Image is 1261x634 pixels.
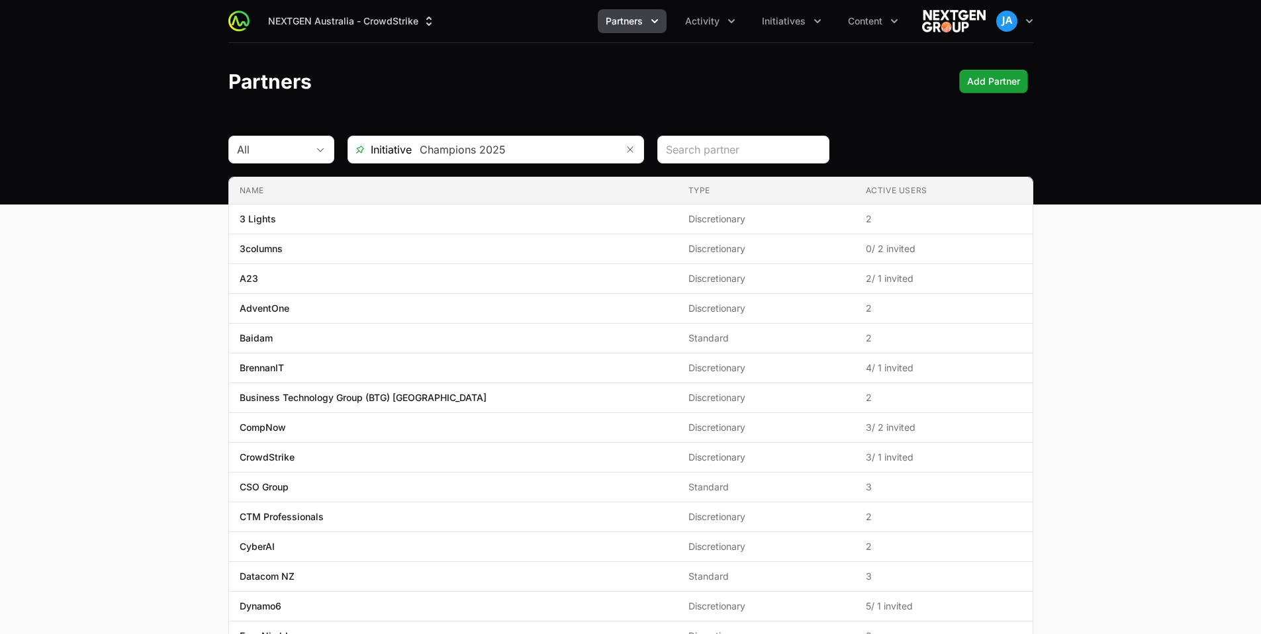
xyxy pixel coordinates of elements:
[866,332,1022,345] span: 2
[840,9,906,33] button: Content
[688,570,845,583] span: Standard
[762,15,806,28] span: Initiatives
[688,391,845,404] span: Discretionary
[240,421,286,434] p: CompNow
[688,421,845,434] span: Discretionary
[240,242,283,255] p: 3columns
[240,361,284,375] p: BrennanIT
[240,272,258,285] p: A23
[688,361,845,375] span: Discretionary
[866,361,1022,375] span: 4 / 1 invited
[866,510,1022,523] span: 2
[688,540,845,553] span: Discretionary
[240,570,295,583] p: Datacom NZ
[688,451,845,464] span: Discretionary
[606,15,643,28] span: Partners
[754,9,829,33] div: Initiatives menu
[240,451,295,464] p: CrowdStrike
[228,69,312,93] h1: Partners
[240,480,289,494] p: CSO Group
[412,136,617,163] input: Search initiatives
[240,600,281,613] p: Dynamo6
[688,272,845,285] span: Discretionary
[840,9,906,33] div: Content menu
[598,9,667,33] button: Partners
[967,73,1020,89] span: Add Partner
[240,332,273,345] p: Baidam
[666,142,821,158] input: Search partner
[754,9,829,33] button: Initiatives
[959,69,1028,93] div: Primary actions
[688,212,845,226] span: Discretionary
[237,142,307,158] div: All
[598,9,667,33] div: Partners menu
[228,11,250,32] img: ActivitySource
[677,9,743,33] button: Activity
[685,15,720,28] span: Activity
[240,391,487,404] p: Business Technology Group (BTG) [GEOGRAPHIC_DATA]
[866,212,1022,226] span: 2
[866,600,1022,613] span: 5 / 1 invited
[866,391,1022,404] span: 2
[866,451,1022,464] span: 3 / 1 invited
[688,332,845,345] span: Standard
[348,142,412,158] span: Initiative
[688,600,845,613] span: Discretionary
[229,136,334,163] button: All
[996,11,1017,32] img: John Aziz
[260,9,444,33] div: Supplier switch menu
[240,212,276,226] p: 3 Lights
[866,272,1022,285] span: 2 / 1 invited
[240,510,324,523] p: CTM Professionals
[855,177,1033,204] th: Active Users
[922,8,986,34] img: NEXTGEN Australia
[866,570,1022,583] span: 3
[240,302,289,315] p: AdventOne
[688,510,845,523] span: Discretionary
[688,242,845,255] span: Discretionary
[866,540,1022,553] span: 2
[250,9,906,33] div: Main navigation
[240,540,275,553] p: CyberAI
[866,421,1022,434] span: 3 / 2 invited
[688,302,845,315] span: Discretionary
[229,177,678,204] th: Name
[617,136,643,163] button: Remove
[866,480,1022,494] span: 3
[678,177,855,204] th: Type
[677,9,743,33] div: Activity menu
[866,302,1022,315] span: 2
[848,15,882,28] span: Content
[688,480,845,494] span: Standard
[959,69,1028,93] button: Add Partner
[260,9,444,33] button: NEXTGEN Australia - CrowdStrike
[866,242,1022,255] span: 0 / 2 invited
